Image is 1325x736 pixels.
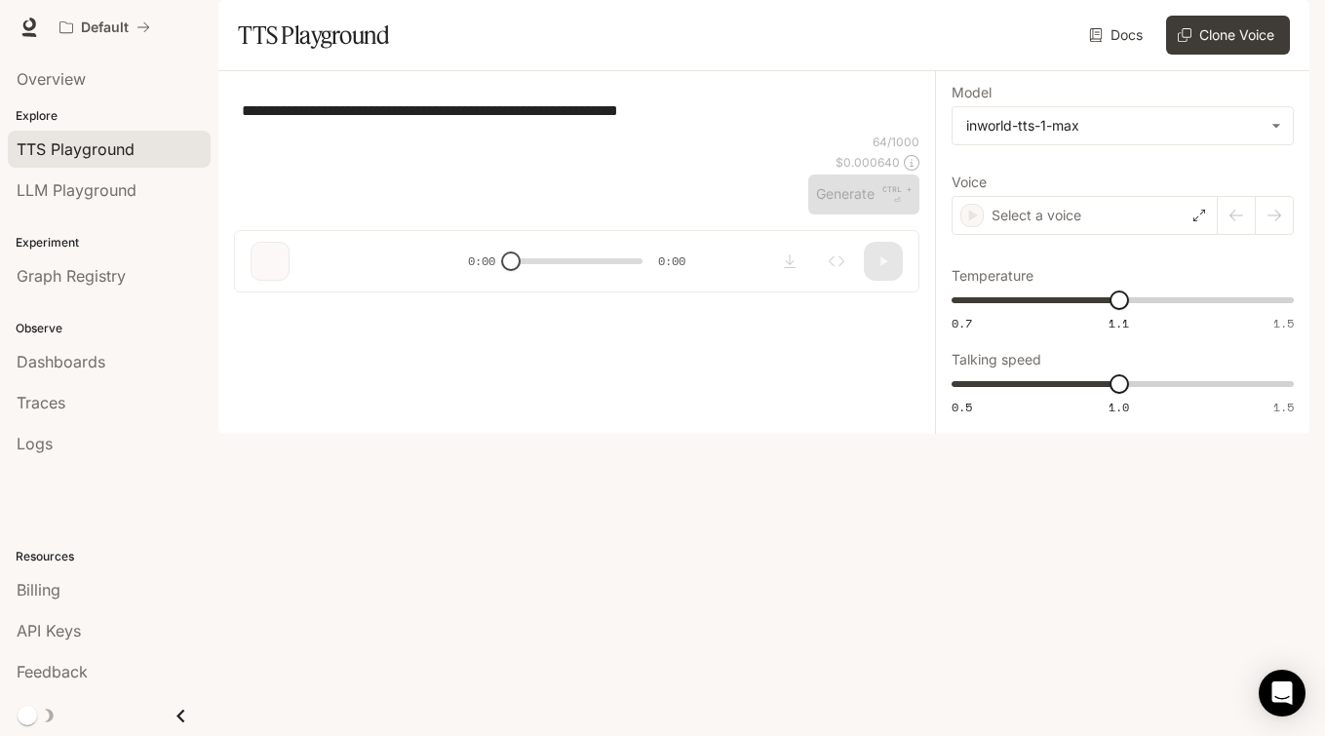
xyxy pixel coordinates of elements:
p: 64 / 1000 [873,134,919,150]
span: 1.1 [1109,315,1129,331]
span: 1.0 [1109,399,1129,415]
p: Default [81,19,129,36]
p: $ 0.000640 [836,154,900,171]
button: All workspaces [51,8,159,47]
span: 1.5 [1273,315,1294,331]
p: Select a voice [992,206,1081,225]
div: inworld-tts-1-max [966,116,1262,136]
p: Voice [952,175,987,189]
span: 0.5 [952,399,972,415]
h1: TTS Playground [238,16,389,55]
p: Temperature [952,269,1033,283]
p: Model [952,86,992,99]
span: 0.7 [952,315,972,331]
button: Clone Voice [1166,16,1290,55]
div: inworld-tts-1-max [953,107,1293,144]
p: Talking speed [952,353,1041,367]
span: 1.5 [1273,399,1294,415]
a: Docs [1085,16,1150,55]
div: Open Intercom Messenger [1259,670,1306,717]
